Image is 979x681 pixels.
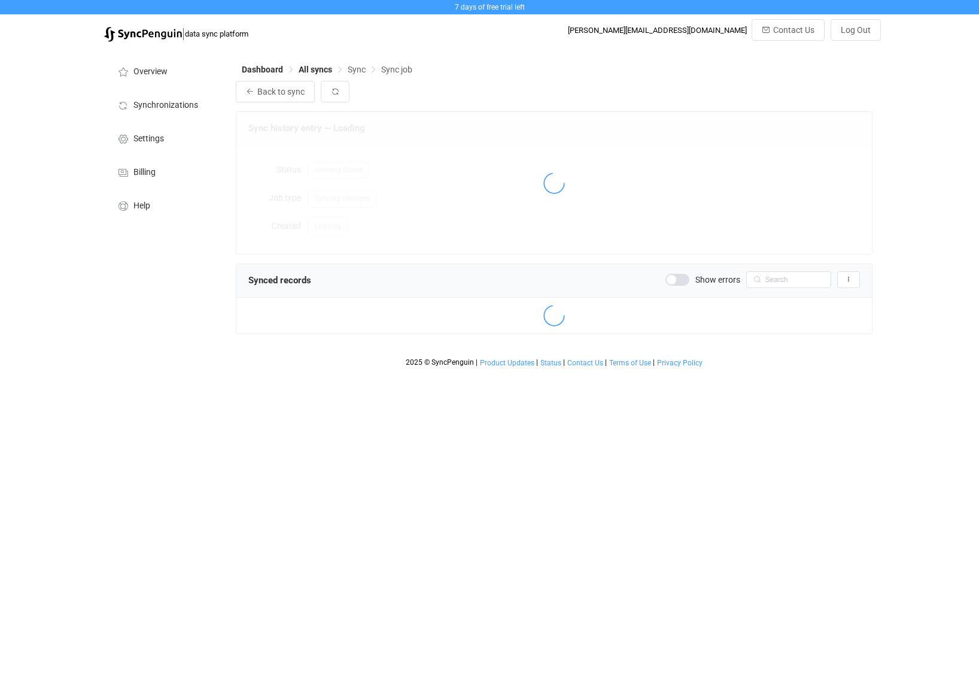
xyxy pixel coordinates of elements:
span: Billing [133,168,156,177]
span: Settings [133,134,164,144]
span: | [605,358,607,367]
a: |data sync platform [104,25,248,42]
a: Contact Us [567,359,604,367]
input: Search [746,271,831,288]
span: | [182,25,185,42]
span: Status [540,359,561,367]
span: Dashboard [242,65,283,74]
button: Contact Us [752,19,825,41]
a: Privacy Policy [656,359,703,367]
span: | [476,358,478,367]
button: Back to sync [236,81,315,102]
a: Terms of Use [609,359,652,367]
span: data sync platform [185,29,248,38]
span: Contact Us [773,25,814,35]
span: Log Out [841,25,871,35]
span: | [653,358,655,367]
span: Synced records [248,275,311,286]
span: Product Updates [480,359,534,367]
span: Sync job [381,65,412,74]
span: | [536,358,538,367]
a: Overview [104,54,224,87]
a: Product Updates [479,359,535,367]
span: Contact Us [567,359,603,367]
a: Settings [104,121,224,155]
a: Synchronizations [104,87,224,121]
img: syncpenguin.svg [104,27,182,42]
div: Breadcrumb [242,65,412,74]
span: 7 days of free trial left [455,3,525,11]
div: [PERSON_NAME][EMAIL_ADDRESS][DOMAIN_NAME] [568,26,747,35]
a: Help [104,188,224,222]
a: Status [540,359,562,367]
span: Show errors [695,276,740,284]
span: Overview [133,67,168,77]
a: Billing [104,155,224,188]
span: Sync [348,65,366,74]
span: All syncs [299,65,332,74]
span: 2025 © SyncPenguin [406,358,474,367]
button: Log Out [831,19,881,41]
span: Back to sync [257,87,305,96]
span: | [563,358,565,367]
span: Help [133,201,150,211]
span: Synchronizations [133,101,198,110]
span: Terms of Use [609,359,651,367]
